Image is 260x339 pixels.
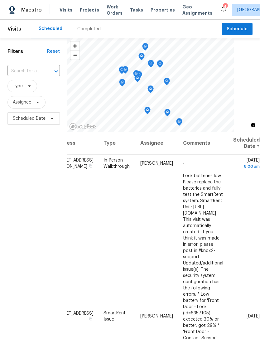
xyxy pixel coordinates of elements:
span: Assignee [13,99,31,105]
th: Assignee [135,132,178,155]
button: Zoom in [70,41,79,51]
th: Address [54,132,99,155]
span: [DATE] [233,158,260,170]
span: [PERSON_NAME] [140,314,173,318]
canvas: Map [67,38,234,132]
span: Work Orders [107,4,123,16]
div: Map marker [147,85,154,95]
div: Map marker [164,109,171,119]
button: Zoom out [70,51,79,60]
span: Visits [60,7,72,13]
div: Map marker [119,66,125,76]
span: Toggle attribution [251,122,255,128]
div: Map marker [157,60,163,70]
span: Tasks [130,8,143,12]
button: Copy Address [88,163,94,169]
div: Map marker [142,43,148,53]
div: Map marker [176,118,182,128]
button: Open [52,67,60,76]
div: Map marker [148,60,154,70]
span: Scheduled Date [13,115,46,122]
div: Reset [47,48,60,55]
button: Toggle attribution [249,121,257,129]
span: Projects [80,7,99,13]
button: Schedule [222,23,253,36]
div: Completed [77,26,101,32]
span: Schedule [227,25,248,33]
th: Scheduled Date ↑ [228,132,260,155]
div: Scheduled [39,26,62,32]
span: Properties [151,7,175,13]
div: Map marker [122,66,128,76]
div: Map marker [144,107,151,116]
a: Mapbox homepage [69,123,97,130]
span: Visits [7,22,21,36]
h1: Filters [7,48,47,55]
input: Search for an address... [7,66,42,76]
button: Copy Address [88,316,94,322]
div: 4 [223,4,227,10]
span: Maestro [21,7,42,13]
span: - [183,161,185,166]
span: [STREET_ADDRESS] [55,311,94,315]
div: Map marker [133,70,139,80]
span: SmartRent Issue [104,311,126,321]
span: [DATE] [247,314,260,318]
span: Geo Assignments [182,4,212,16]
div: Map marker [164,78,170,87]
th: Comments [178,132,228,155]
span: In-Person Walkthrough [104,158,130,169]
span: [PERSON_NAME] [140,161,173,166]
span: Type [13,83,23,89]
span: [STREET_ADDRESS][PERSON_NAME] [55,158,94,169]
div: 8:00 am [233,163,260,170]
div: Map marker [138,53,145,62]
div: Map marker [119,79,125,89]
th: Type [99,132,135,155]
